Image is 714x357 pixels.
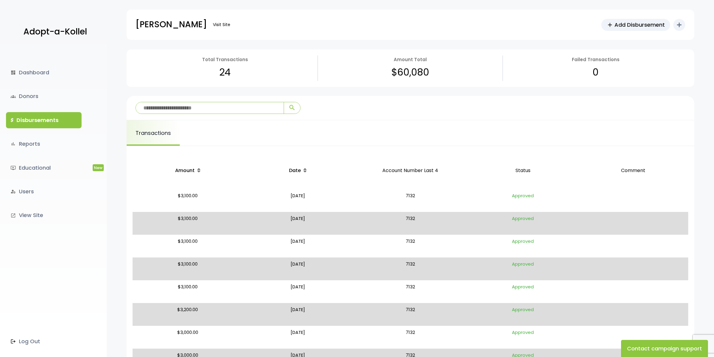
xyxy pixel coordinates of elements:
[355,328,466,346] p: 7132
[6,64,82,81] a: dashboardDashboard
[10,165,16,171] i: ondemand_video
[135,214,240,232] p: $3,100.00
[289,167,301,174] span: Date
[607,22,613,28] span: add
[470,328,575,346] p: Approved
[245,237,350,255] p: [DATE]
[135,305,240,323] p: $3,200.00
[676,21,683,28] i: add
[593,64,599,81] p: 0
[6,333,82,350] a: Log Out
[355,214,466,232] p: 7132
[20,17,87,46] a: Adopt-a-Kollel
[355,283,466,301] p: 7132
[470,192,575,210] p: Approved
[135,237,240,255] p: $3,100.00
[470,283,575,301] p: Approved
[621,340,708,357] button: Contact campaign support
[470,214,575,232] p: Approved
[470,305,575,323] p: Approved
[355,305,466,323] p: 7132
[10,94,16,99] span: groups
[470,260,575,278] p: Approved
[6,88,82,104] a: groupsDonors
[175,167,195,174] span: Amount
[245,192,350,210] p: [DATE]
[135,328,240,346] p: $3,000.00
[10,116,13,125] i: $
[135,260,240,278] p: $3,100.00
[219,64,231,81] p: 24
[127,120,180,146] a: Transactions
[245,305,350,323] p: [DATE]
[470,237,575,255] p: Approved
[614,21,665,29] span: Add Disbursement
[391,64,429,81] p: $60,080
[6,207,82,223] a: launchView Site
[23,24,87,39] p: Adopt-a-Kollel
[355,160,466,181] p: Account Number Last 4
[284,102,300,114] button: search
[601,19,670,31] a: addAdd Disbursement
[394,55,427,64] p: Amount Total
[135,192,240,210] p: $3,100.00
[10,189,16,194] i: manage_accounts
[470,160,575,181] p: Status
[581,160,686,181] p: Comment
[355,260,466,278] p: 7132
[136,17,207,32] p: [PERSON_NAME]
[10,70,16,75] i: dashboard
[10,213,16,218] i: launch
[135,283,240,301] p: $3,100.00
[6,112,82,128] a: $Disbursements
[245,328,350,346] p: [DATE]
[10,141,16,147] i: bar_chart
[288,104,296,111] span: search
[6,160,82,176] a: ondemand_videoEducationalNew
[6,183,82,200] a: manage_accountsUsers
[673,19,685,31] button: add
[93,164,104,171] span: New
[355,237,466,255] p: 7132
[6,136,82,152] a: bar_chartReports
[245,260,350,278] p: [DATE]
[202,55,248,64] p: Total Transactions
[245,214,350,232] p: [DATE]
[355,192,466,210] p: 7132
[245,283,350,301] p: [DATE]
[572,55,620,64] p: Failed Transactions
[210,19,233,31] a: Visit Site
